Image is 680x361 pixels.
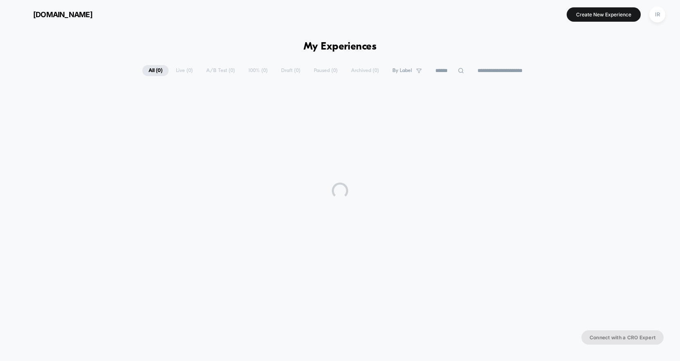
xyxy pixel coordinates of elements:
[647,6,668,23] button: IR
[392,68,412,74] span: By Label
[567,7,641,22] button: Create New Experience
[649,7,665,23] div: IR
[12,8,95,21] button: [DOMAIN_NAME]
[581,330,664,345] button: Connect with a CRO Expert
[304,41,377,53] h1: My Experiences
[142,65,169,76] span: All ( 0 )
[33,10,92,19] span: [DOMAIN_NAME]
